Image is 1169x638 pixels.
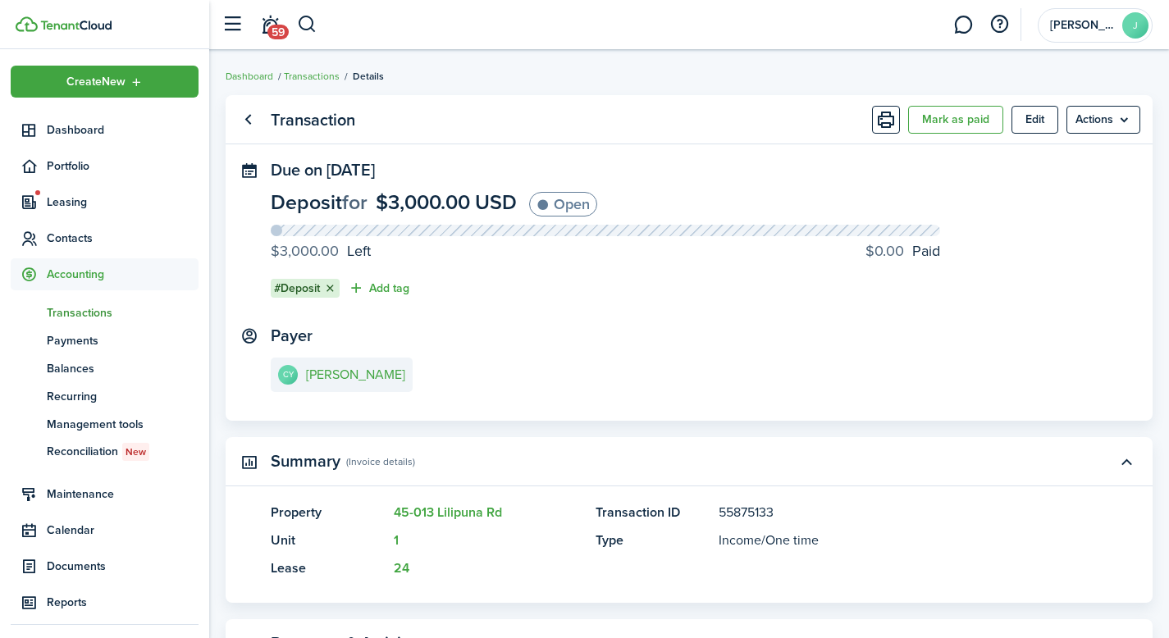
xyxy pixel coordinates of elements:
[47,416,199,433] span: Management tools
[271,240,371,262] progress-caption-label: Left
[47,157,199,175] span: Portfolio
[47,304,199,321] span: Transactions
[865,240,904,262] progress-caption-label-value: $0.00
[271,358,413,392] a: CY[PERSON_NAME]
[11,298,199,326] a: Transactions
[342,187,368,217] span: for
[271,452,340,471] panel-main-title: Summary
[47,194,199,211] span: Leasing
[47,522,199,539] span: Calendar
[865,240,940,262] progress-caption-label: Paid
[529,192,597,216] status: Open
[11,438,199,466] a: ReconciliationNew
[271,558,386,578] panel-main-title: Lease
[226,69,273,84] a: Dashboard
[719,531,1058,550] panel-main-description: /
[596,503,710,522] panel-main-title: Transaction ID
[11,410,199,438] a: Management tools
[394,503,502,522] a: 45-013 Lilipuna Rd
[47,594,199,611] span: Reports
[11,586,199,618] a: Reports
[1112,448,1140,476] button: Toggle accordion
[1122,12,1148,39] avatar-text: J
[323,282,336,295] button: Remove tag
[948,4,979,46] a: Messaging
[47,121,199,139] span: Dashboard
[346,454,415,469] panel-main-subtitle: (Invoice details)
[66,76,126,88] span: Create New
[267,25,289,39] span: 59
[271,157,375,182] span: Due on [DATE]
[11,326,199,354] a: Payments
[376,187,517,217] span: $3,000.00 USD
[872,106,900,134] button: Print
[271,187,342,217] span: Deposit
[297,11,317,39] button: Search
[47,332,199,349] span: Payments
[985,11,1013,39] button: Open resource center
[908,106,1003,134] button: Mark as paid
[765,531,819,549] span: One time
[278,365,298,385] avatar-text: CY
[47,388,199,405] span: Recurring
[719,531,761,549] span: Income
[284,69,340,84] a: Transactions
[353,69,384,84] span: Details
[394,531,399,549] a: 1
[47,443,199,461] span: Reconciliation
[47,558,199,575] span: Documents
[1066,106,1140,134] menu-btn: Actions
[226,503,1153,603] panel-main-body: Toggle accordion
[1066,106,1140,134] button: Open menu
[11,114,199,146] a: Dashboard
[271,111,355,130] panel-main-title: Transaction
[271,326,313,345] panel-main-title: Payer
[271,503,386,522] panel-main-title: Property
[348,279,409,298] button: Add tag
[40,21,112,30] img: TenantCloud
[271,531,386,550] panel-main-title: Unit
[306,367,405,382] e-details-info-title: [PERSON_NAME]
[596,531,710,550] panel-main-title: Type
[254,4,285,46] a: Notifications
[394,558,409,577] a: 24
[1050,20,1116,31] span: Jose
[47,360,199,377] span: Balances
[1011,106,1058,134] button: Edit
[47,485,199,503] span: Maintenance
[47,266,199,283] span: Accounting
[234,106,262,134] a: Go back
[11,382,199,410] a: Recurring
[47,230,199,247] span: Contacts
[11,354,199,382] a: Balances
[271,240,339,262] progress-caption-label-value: $3,000.00
[16,16,38,32] img: TenantCloud
[217,9,248,40] button: Open sidebar
[271,279,340,298] tag-preview: #Deposit
[719,503,1058,522] panel-main-description: 55875133
[126,444,146,459] span: New
[11,66,199,98] button: Open menu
